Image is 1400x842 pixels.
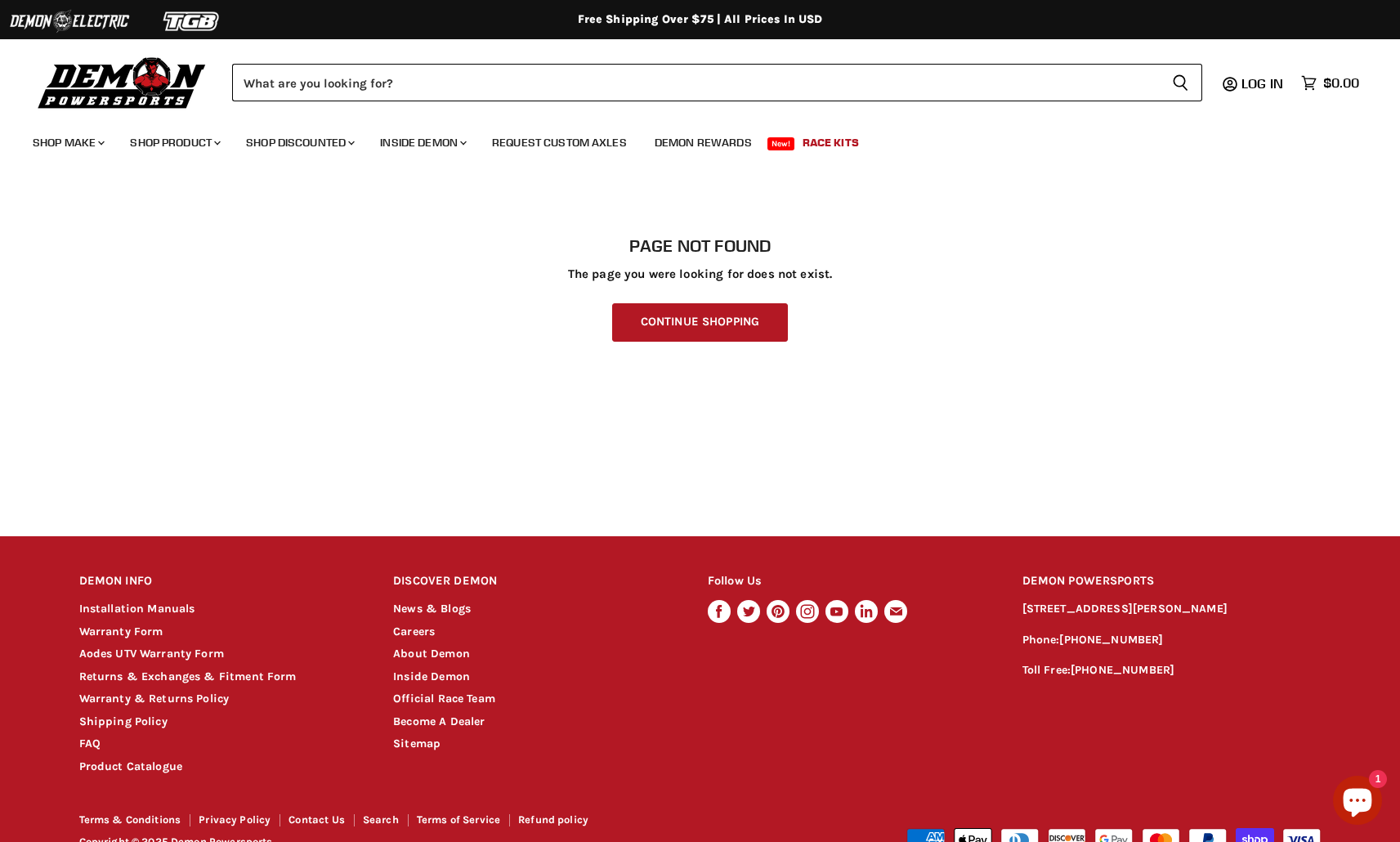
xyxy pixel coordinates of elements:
[79,267,1322,281] p: The page you were looking for does not exist.
[79,714,168,728] a: Shipping Policy
[1293,71,1367,95] a: $0.00
[1071,663,1174,677] a: [PHONE_NUMBER]
[1328,776,1387,829] inbox-online-store-chat: Shopify online store chat
[393,670,470,683] a: Inside Demon
[79,670,297,683] a: Returns & Exchanges & Fitment Form
[1022,600,1322,619] p: [STREET_ADDRESS][PERSON_NAME]
[79,737,101,750] a: FAQ
[79,759,183,773] a: Product Catalogue
[79,692,230,705] a: Warranty & Returns Policy
[1022,562,1322,601] h2: DEMON POWERSPORTS
[79,814,702,831] nav: Footer
[393,714,485,728] a: Become A Dealer
[1022,631,1322,650] p: Phone:
[288,813,345,826] a: Contact Us
[1159,64,1202,101] button: Search
[1022,661,1322,680] p: Toll Free:
[393,647,470,661] a: About Demon
[767,137,795,150] span: New!
[1323,75,1359,91] span: $0.00
[234,126,365,159] a: Shop Discounted
[1234,76,1293,91] a: Log in
[47,12,1354,27] div: Free Shipping Over $75 | All Prices In USD
[20,126,114,159] a: Shop Make
[118,126,230,159] a: Shop Product
[79,813,181,826] a: Terms & Conditions
[1241,75,1283,92] span: Log in
[79,647,224,661] a: Aodes UTV Warranty Form
[79,625,163,638] a: Warranty Form
[199,813,271,826] a: Privacy Policy
[363,813,399,826] a: Search
[642,126,764,159] a: Demon Rewards
[79,236,1322,256] h1: Page not found
[232,64,1202,101] form: Product
[393,692,495,705] a: Official Race Team
[790,126,871,159] a: Race Kits
[393,737,441,750] a: Sitemap
[393,602,471,616] a: News & Blogs
[8,6,131,37] img: Demon Electric Logo 2
[79,562,363,601] h2: DEMON INFO
[79,602,195,616] a: Installation Manuals
[480,126,639,159] a: Request Custom Axles
[393,562,677,601] h2: DISCOVER DEMON
[417,813,500,826] a: Terms of Service
[1059,633,1163,647] a: [PHONE_NUMBER]
[232,64,1159,101] input: Search
[612,303,788,342] a: Continue Shopping
[33,53,212,111] img: Demon Powersports
[518,813,588,826] a: Refund policy
[20,119,1355,159] ul: Main menu
[131,6,253,37] img: TGB Logo 2
[393,625,435,638] a: Careers
[708,562,991,601] h2: Follow Us
[368,126,476,159] a: Inside Demon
